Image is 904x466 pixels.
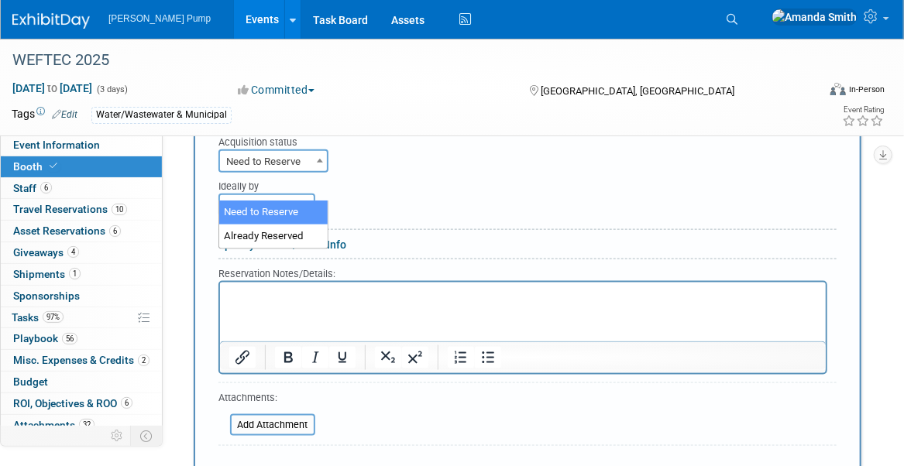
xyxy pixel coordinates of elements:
td: Personalize Event Tab Strip [104,426,131,446]
button: Numbered list [448,347,474,368]
td: Tags [12,106,77,124]
span: 32 [79,419,95,430]
iframe: Rich Text Area [220,283,826,341]
span: 1 [69,268,81,279]
button: Insert/edit link [229,347,256,368]
button: Bold [275,347,301,368]
a: Sponsorships [1,286,162,307]
span: 10 [112,204,127,215]
span: (3 days) [95,84,128,94]
div: Acquisition status [218,128,837,149]
div: Event Format [749,81,885,104]
button: Underline [329,347,356,368]
i: Booth reservation complete [50,162,57,170]
a: Asset Reservations6 [1,221,162,242]
div: Water/Wastewater & Municipal [91,107,232,123]
a: Edit [52,109,77,120]
a: Playbook56 [1,328,162,349]
td: Toggle Event Tabs [131,426,163,446]
button: Subscript [375,347,401,368]
a: Travel Reservations10 [1,199,162,220]
span: Attachments [13,419,95,431]
span: Need to Reserve [218,149,328,173]
span: Sponsorships [13,290,80,302]
span: Travel Reservations [13,203,127,215]
span: Playbook [13,332,77,344]
span: 97% [43,311,64,323]
a: Misc. Expenses & Credits2 [1,350,162,371]
img: ExhibitDay [12,13,90,29]
span: 4 [67,246,79,258]
a: Budget [1,372,162,392]
span: Asset Reservations [13,224,121,237]
li: Need to Reserve [219,200,328,224]
span: Staff [13,182,52,194]
div: Ideally by [218,173,676,194]
a: ROI, Objectives & ROO6 [1,393,162,414]
span: Giveaways [13,246,79,259]
span: Budget [13,375,48,388]
li: Already Reserved [219,224,328,248]
span: 6 [109,225,121,237]
div: WEFTEC 2025 [7,46,799,74]
div: Attachments: [218,391,315,409]
span: [DATE] [DATE] [12,81,93,95]
span: Tasks [12,311,64,324]
div: Event Rating [842,106,884,114]
span: [GEOGRAPHIC_DATA], [GEOGRAPHIC_DATA] [541,85,734,97]
a: Booth [1,156,162,177]
span: 56 [62,333,77,344]
a: Giveaways4 [1,242,162,263]
span: [PERSON_NAME] Pump [108,13,211,24]
span: 6 [121,397,132,409]
img: Format-Inperson.png [830,83,846,95]
button: Bullet list [475,347,501,368]
div: Reservation Notes/Details: [218,266,827,281]
a: Staff6 [1,178,162,199]
span: Event Information [13,139,100,151]
a: Tasks97% [1,307,162,328]
span: ROI, Objectives & ROO [13,397,132,409]
button: Superscript [402,347,428,368]
button: Committed [233,82,321,98]
a: Attachments32 [1,415,162,436]
span: Misc. Expenses & Credits [13,354,150,366]
div: In-Person [848,84,885,95]
span: Booth [13,160,60,173]
img: Amanda Smith [772,9,858,26]
a: Event Information [1,135,162,156]
span: 2 [138,355,150,366]
span: Need to Reserve [220,151,327,173]
span: Shipments [13,268,81,280]
a: Shipments1 [1,264,162,285]
button: Italic [302,347,328,368]
span: to [45,82,60,94]
span: 6 [40,182,52,194]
